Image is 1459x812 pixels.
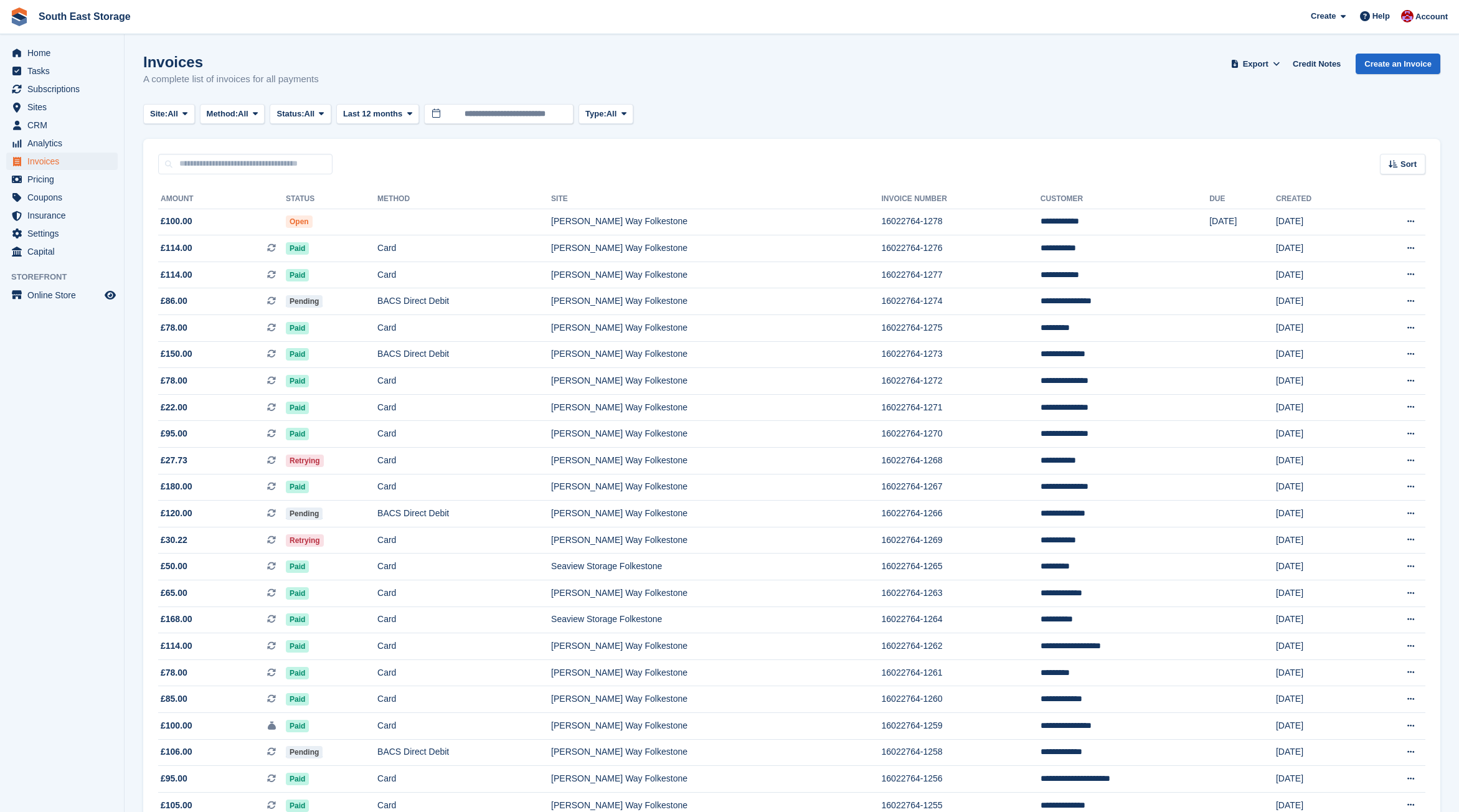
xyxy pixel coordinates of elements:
[377,739,551,766] td: BACS Direct Debit
[551,712,881,739] td: [PERSON_NAME] Way Folkestone
[27,207,102,224] span: Insurance
[305,108,315,120] span: All
[1311,10,1336,22] span: Create
[158,189,286,209] th: Amount
[882,712,1041,739] td: 16022764-1259
[1401,10,1414,22] img: Roger Norris
[286,295,323,308] span: Pending
[377,235,551,262] td: Card
[27,153,102,170] span: Invoices
[1276,474,1362,501] td: [DATE]
[6,243,118,260] a: menu
[161,507,192,520] span: £120.00
[1276,554,1362,580] td: [DATE]
[551,262,881,288] td: [PERSON_NAME] Way Folkestone
[168,108,178,120] span: All
[150,108,168,120] span: Site:
[551,659,881,686] td: [PERSON_NAME] Way Folkestone
[377,394,551,421] td: Card
[1372,10,1390,22] span: Help
[377,501,551,527] td: BACS Direct Debit
[607,108,617,120] span: All
[1356,54,1440,74] a: Create an Invoice
[103,288,118,303] a: Preview store
[882,554,1041,580] td: 16022764-1265
[1228,54,1283,74] button: Export
[27,44,102,62] span: Home
[377,262,551,288] td: Card
[377,288,551,315] td: BACS Direct Debit
[1276,189,1362,209] th: Created
[1276,633,1362,660] td: [DATE]
[882,580,1041,607] td: 16022764-1263
[270,104,331,125] button: Status: All
[161,745,192,758] span: £106.00
[286,269,309,281] span: Paid
[377,315,551,342] td: Card
[1243,58,1268,70] span: Export
[377,766,551,793] td: Card
[551,739,881,766] td: [PERSON_NAME] Way Folkestone
[286,534,324,547] span: Retrying
[6,171,118,188] a: menu
[27,80,102,98] span: Subscriptions
[1276,262,1362,288] td: [DATE]
[286,560,309,573] span: Paid
[286,242,309,255] span: Paid
[161,534,187,547] span: £30.22
[551,580,881,607] td: [PERSON_NAME] Way Folkestone
[27,243,102,260] span: Capital
[161,666,187,679] span: £78.00
[286,693,309,706] span: Paid
[6,98,118,116] a: menu
[1276,580,1362,607] td: [DATE]
[286,773,309,785] span: Paid
[161,268,192,281] span: £114.00
[286,640,309,653] span: Paid
[286,215,313,228] span: Open
[286,507,323,520] span: Pending
[1276,368,1362,395] td: [DATE]
[551,474,881,501] td: [PERSON_NAME] Way Folkestone
[143,54,319,70] h1: Invoices
[286,402,309,414] span: Paid
[377,659,551,686] td: Card
[377,633,551,660] td: Card
[551,766,881,793] td: [PERSON_NAME] Way Folkestone
[1209,209,1276,235] td: [DATE]
[27,189,102,206] span: Coupons
[551,288,881,315] td: [PERSON_NAME] Way Folkestone
[377,189,551,209] th: Method
[286,800,309,812] span: Paid
[27,116,102,134] span: CRM
[1288,54,1346,74] a: Credit Notes
[551,341,881,368] td: [PERSON_NAME] Way Folkestone
[286,348,309,361] span: Paid
[1276,501,1362,527] td: [DATE]
[27,286,102,304] span: Online Store
[1400,158,1417,171] span: Sort
[286,375,309,387] span: Paid
[551,209,881,235] td: [PERSON_NAME] Way Folkestone
[6,286,118,304] a: menu
[161,587,187,600] span: £65.00
[882,633,1041,660] td: 16022764-1262
[207,108,238,120] span: Method:
[6,189,118,206] a: menu
[161,799,192,812] span: £105.00
[161,215,192,228] span: £100.00
[377,554,551,580] td: Card
[27,98,102,116] span: Sites
[551,421,881,448] td: [PERSON_NAME] Way Folkestone
[882,766,1041,793] td: 16022764-1256
[882,315,1041,342] td: 16022764-1275
[10,7,29,26] img: stora-icon-8386f47178a22dfd0bd8f6a31ec36ba5ce8667c1dd55bd0f319d3a0aa187defe.svg
[161,347,192,361] span: £150.00
[6,153,118,170] a: menu
[1276,421,1362,448] td: [DATE]
[34,6,136,27] a: South East Storage
[161,560,187,573] span: £50.00
[1276,209,1362,235] td: [DATE]
[6,207,118,224] a: menu
[286,455,324,467] span: Retrying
